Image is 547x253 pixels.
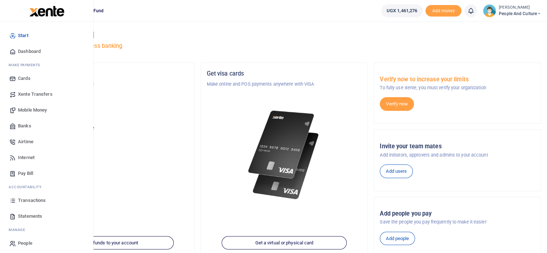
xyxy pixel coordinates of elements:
span: Dashboard [18,48,41,55]
a: logo-small logo-large logo-large [29,8,64,13]
p: Make online and POS payments anywhere with VISA [207,81,362,88]
span: Pay Bill [18,170,33,177]
h5: Get visa cards [207,70,362,77]
a: Add people [380,232,415,245]
h5: Add people you pay [380,210,535,217]
a: Add users [380,164,413,178]
p: Add initiators, approvers and admins to your account [380,152,535,159]
p: Save the people you pay frequently to make it easier [380,218,535,226]
a: Xente Transfers [6,86,87,102]
span: Mobile Money [18,107,47,114]
a: Transactions [6,193,87,208]
span: UGX 1,461,276 [387,7,417,14]
a: Dashboard [6,44,87,59]
a: Internet [6,150,87,166]
a: People [6,235,87,251]
p: To fully use Xente, you must verify your organization [380,84,535,91]
h4: Hello [PERSON_NAME] [27,31,541,39]
span: countability [14,184,41,190]
span: Add money [425,5,461,17]
li: Toup your wallet [425,5,461,17]
span: People [18,240,32,247]
li: Wallet ballance [378,4,425,17]
a: Verify now [380,97,414,111]
span: Airtime [18,138,33,145]
a: Airtime [6,134,87,150]
img: profile-user [483,4,496,17]
li: M [6,59,87,71]
h5: Invite your team mates [380,143,535,150]
span: Statements [18,213,42,220]
h5: Organization [33,70,189,77]
img: xente-_physical_cards.png [246,105,323,205]
p: People and Culture [33,109,189,116]
a: Start [6,28,87,44]
a: Add money [425,8,461,13]
span: Banks [18,122,31,130]
span: Cards [18,75,31,82]
h5: Account [33,98,189,105]
a: Banks [6,118,87,134]
img: logo-large [29,6,64,17]
a: Get a virtual or physical card [222,236,347,250]
a: Mobile Money [6,102,87,118]
span: People and Culture [499,10,541,17]
a: profile-user [PERSON_NAME] People and Culture [483,4,541,17]
span: Start [18,32,28,39]
a: Statements [6,208,87,224]
span: Internet [18,154,35,161]
li: Ac [6,181,87,193]
p: National Social Security Fund [33,81,189,88]
h5: Verify now to increase your limits [380,76,535,83]
li: M [6,224,87,235]
h5: UGX 1,461,276 [33,134,189,141]
span: anage [12,227,26,232]
a: Pay Bill [6,166,87,181]
small: [PERSON_NAME] [499,5,541,11]
a: Add funds to your account [49,236,174,250]
a: Cards [6,71,87,86]
h5: Welcome to better business banking [27,42,541,50]
p: Your current account balance [33,125,189,132]
span: Xente Transfers [18,91,53,98]
span: Transactions [18,197,46,204]
span: ake Payments [12,62,40,68]
a: UGX 1,461,276 [381,4,423,17]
